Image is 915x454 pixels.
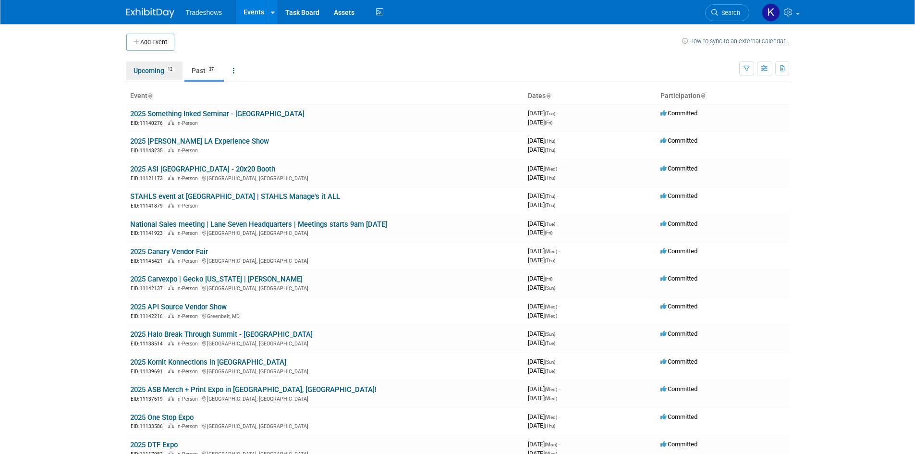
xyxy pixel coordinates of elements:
[660,110,697,117] span: Committed
[131,314,167,319] span: EID: 11142216
[545,111,555,116] span: (Tue)
[528,441,560,448] span: [DATE]
[660,137,697,144] span: Committed
[528,358,558,365] span: [DATE]
[126,88,524,104] th: Event
[168,341,174,345] img: In-Person Event
[168,313,174,318] img: In-Person Event
[528,165,560,172] span: [DATE]
[545,166,557,172] span: (Wed)
[762,3,780,22] img: Karyna Kitsmey
[700,92,705,99] a: Sort by Participation Type
[718,9,740,16] span: Search
[130,284,520,292] div: [GEOGRAPHIC_DATA], [GEOGRAPHIC_DATA]
[528,303,560,310] span: [DATE]
[545,415,557,420] span: (Wed)
[176,423,201,429] span: In-Person
[130,165,275,173] a: 2025 ASI [GEOGRAPHIC_DATA] - 20x20 Booth
[528,394,557,402] span: [DATE]
[176,368,201,375] span: In-Person
[545,341,555,346] span: (Tue)
[557,192,558,199] span: -
[557,330,558,337] span: -
[130,110,305,118] a: 2025 Something Inked Seminar - [GEOGRAPHIC_DATA]
[130,330,313,339] a: 2025 Halo Break Through Summit - [GEOGRAPHIC_DATA]
[131,424,167,429] span: EID: 11133586
[545,230,552,235] span: (Fri)
[559,441,560,448] span: -
[131,231,167,236] span: EID: 11141923
[559,303,560,310] span: -
[168,203,174,208] img: In-Person Event
[545,387,557,392] span: (Wed)
[545,313,557,319] span: (Wed)
[528,229,552,236] span: [DATE]
[176,203,201,209] span: In-Person
[126,34,174,51] button: Add Event
[545,304,557,309] span: (Wed)
[660,330,697,337] span: Committed
[545,138,555,144] span: (Thu)
[528,192,558,199] span: [DATE]
[130,275,303,283] a: 2025 Carvexpo | Gecko [US_STATE] | [PERSON_NAME]
[130,220,387,229] a: National Sales meeting | Lane Seven Headquarters | Meetings starts 9am [DATE]
[528,385,560,393] span: [DATE]
[528,174,555,181] span: [DATE]
[131,176,167,181] span: EID: 11121173
[130,192,340,201] a: STAHLS event at [GEOGRAPHIC_DATA] | STAHLS Manage's it ALL
[130,413,194,422] a: 2025 One Stop Expo
[168,368,174,373] img: In-Person Event
[130,137,269,146] a: 2025 [PERSON_NAME] LA Experience Show
[147,92,152,99] a: Sort by Event Name
[545,258,555,263] span: (Thu)
[557,137,558,144] span: -
[557,110,558,117] span: -
[126,8,174,18] img: ExhibitDay
[528,422,555,429] span: [DATE]
[206,66,217,73] span: 37
[559,413,560,420] span: -
[168,396,174,401] img: In-Person Event
[168,120,174,125] img: In-Person Event
[176,147,201,154] span: In-Person
[545,147,555,153] span: (Thu)
[176,396,201,402] span: In-Person
[660,275,697,282] span: Committed
[131,258,167,264] span: EID: 11145421
[176,285,201,292] span: In-Person
[176,175,201,182] span: In-Person
[131,121,167,126] span: EID: 11140276
[545,442,557,447] span: (Mon)
[528,284,555,291] span: [DATE]
[545,221,555,227] span: (Tue)
[131,148,167,153] span: EID: 11148235
[660,220,697,227] span: Committed
[168,230,174,235] img: In-Person Event
[130,367,520,375] div: [GEOGRAPHIC_DATA], [GEOGRAPHIC_DATA]
[546,92,550,99] a: Sort by Start Date
[660,165,697,172] span: Committed
[528,247,560,255] span: [DATE]
[130,257,520,265] div: [GEOGRAPHIC_DATA], [GEOGRAPHIC_DATA]
[176,230,201,236] span: In-Person
[545,359,555,365] span: (Sun)
[168,285,174,290] img: In-Person Event
[559,385,560,393] span: -
[130,385,377,394] a: 2025 ASB Merch + Print Expo in [GEOGRAPHIC_DATA], [GEOGRAPHIC_DATA]!
[545,423,555,429] span: (Thu)
[126,61,183,80] a: Upcoming12
[559,165,560,172] span: -
[176,120,201,126] span: In-Person
[528,339,555,346] span: [DATE]
[528,367,555,374] span: [DATE]
[528,330,558,337] span: [DATE]
[130,247,208,256] a: 2025 Canary Vendor Fair
[545,331,555,337] span: (Sun)
[528,146,555,153] span: [DATE]
[545,203,555,208] span: (Thu)
[660,192,697,199] span: Committed
[545,276,552,282] span: (Fri)
[545,194,555,199] span: (Thu)
[660,247,697,255] span: Committed
[131,369,167,374] span: EID: 11139691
